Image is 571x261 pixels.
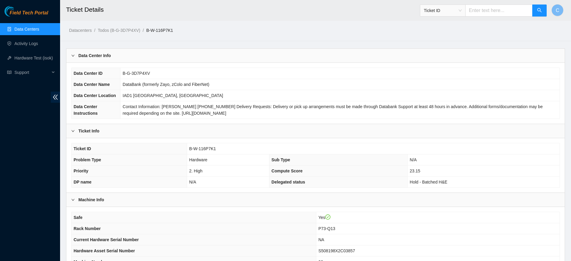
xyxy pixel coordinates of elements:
[272,168,302,173] span: Compute Score
[189,146,216,151] span: B-W-116P7K1
[74,82,110,87] span: Data Center Name
[123,104,542,116] span: Contact Information: [PERSON_NAME] [PHONE_NUMBER] Delivery Requests: Delivery or pick up arrangem...
[78,52,111,59] b: Data Center Info
[410,180,447,184] span: Hold - Batched H&E
[318,237,324,242] span: NA
[318,226,335,231] span: P73-Q13
[123,82,209,87] span: DataBank (formerly Zayo, zColo and FiberNet)
[424,6,462,15] span: Ticket ID
[14,41,38,46] a: Activity Logs
[410,168,420,173] span: 23.15
[74,180,92,184] span: DP name
[14,56,53,60] a: Hardware Test (isok)
[551,4,563,16] button: C
[78,196,104,203] b: Machine Info
[94,28,95,33] span: /
[66,124,565,138] div: Ticket Info
[10,10,48,16] span: Field Tech Portal
[14,66,50,78] span: Support
[71,198,75,202] span: right
[66,193,565,207] div: Machine Info
[318,215,330,220] span: Yes
[5,11,48,19] a: Akamai TechnologiesField Tech Portal
[5,6,30,17] img: Akamai Technologies
[74,157,101,162] span: Problem Type
[189,157,208,162] span: Hardware
[69,28,92,33] a: Datacenters
[66,49,565,62] div: Data Center Info
[272,157,290,162] span: Sub Type
[74,168,88,173] span: Priority
[74,215,83,220] span: Safe
[98,28,140,33] a: Todos (B-G-3D7P4XV)
[325,214,331,220] span: check-circle
[51,92,60,103] span: double-left
[410,157,417,162] span: N/A
[74,146,91,151] span: Ticket ID
[74,237,139,242] span: Current Hardware Serial Number
[71,54,75,57] span: right
[123,93,223,98] span: IAD1 [GEOGRAPHIC_DATA], [GEOGRAPHIC_DATA]
[71,129,75,133] span: right
[14,27,39,32] a: Data Centers
[74,248,135,253] span: Hardware Asset Serial Number
[532,5,547,17] button: search
[465,5,533,17] input: Enter text here...
[7,70,11,74] span: read
[318,248,355,253] span: S508198X2C03857
[143,28,144,33] span: /
[189,180,196,184] span: N/A
[74,104,98,116] span: Data Center Instructions
[272,180,305,184] span: Delegated status
[189,168,202,173] span: 2. High
[537,8,542,14] span: search
[74,93,116,98] span: Data Center Location
[78,128,99,134] b: Ticket Info
[74,71,102,76] span: Data Center ID
[556,7,559,14] span: C
[146,28,173,33] a: B-W-116P7K1
[74,226,101,231] span: Rack Number
[123,71,150,76] span: B-G-3D7P4XV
